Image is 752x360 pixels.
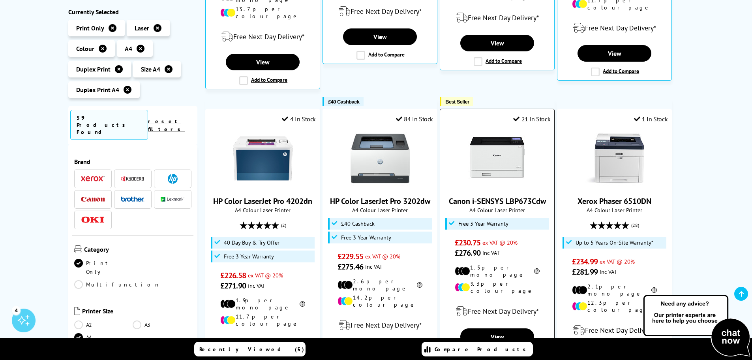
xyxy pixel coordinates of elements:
[81,217,105,223] img: OKI
[572,299,657,313] li: 12.3p per colour page
[444,7,550,29] div: modal_delivery
[121,194,144,204] a: Brother
[444,300,550,322] div: modal_delivery
[323,97,363,106] button: £40 Cashback
[248,271,283,279] span: ex VAT @ 20%
[248,282,265,289] span: inc VAT
[634,115,668,123] div: 1 In Stock
[199,346,304,353] span: Recently Viewed (5)
[133,320,191,329] a: A3
[572,256,598,267] span: £234.99
[12,306,21,315] div: 4
[455,280,540,294] li: 9.3p per colour page
[351,182,410,190] a: HP Color LaserJet Pro 3202dw
[224,253,274,260] span: Free 3 Year Warranty
[161,194,184,204] a: Lexmark
[572,283,657,297] li: 2.1p per mono page
[82,307,192,317] span: Printer Size
[482,249,500,256] span: inc VAT
[141,65,160,73] span: Size A4
[449,196,546,206] a: Canon i-SENSYS LBP673Cdw
[328,99,359,105] span: £40 Cashback
[210,206,316,214] span: A4 Colour Laser Printer
[121,174,144,184] a: Kyocera
[585,182,644,190] a: Xerox Phaser 6510DN
[365,253,400,260] span: ex VAT @ 20%
[233,182,293,190] a: HP Color LaserJet Pro 4202dn
[600,268,617,275] span: inc VAT
[561,319,668,341] div: modal_delivery
[422,342,533,356] a: Compare Products
[444,206,550,214] span: A4 Colour Laser Printer
[125,45,132,53] span: A4
[220,313,305,327] li: 11.7p per colour page
[513,115,550,123] div: 21 In Stock
[74,245,82,253] img: Category
[631,218,639,233] span: (28)
[220,270,246,281] span: £226.58
[455,248,480,258] span: £276.90
[121,196,144,202] img: Brother
[70,110,148,140] span: 59 Products Found
[168,174,178,184] img: HP
[81,197,105,202] img: Canon
[641,294,752,358] img: Open Live Chat window
[435,346,530,353] span: Compare Products
[74,158,192,166] span: Brand
[578,196,651,206] a: Xerox Phaser 6510DN
[327,0,433,23] div: modal_delivery
[338,262,363,272] span: £275.46
[74,307,80,315] img: Printer Size
[81,194,105,204] a: Canon
[365,263,383,270] span: inc VAT
[338,278,422,292] li: 2.6p per mono page
[81,174,105,184] a: Xerox
[226,54,299,70] a: View
[572,267,598,277] span: £281.99
[224,239,279,246] span: 40 Day Buy & Try Offer
[330,196,430,206] a: HP Color LaserJet Pro 3202dw
[161,174,184,184] a: HP
[161,197,184,202] img: Lexmark
[239,76,287,85] label: Add to Compare
[455,237,480,248] span: £230.75
[84,245,192,255] span: Category
[576,239,653,246] span: Up to 5 Years On-Site Warranty*
[210,26,316,48] div: modal_delivery
[440,97,473,106] button: Best Seller
[74,259,133,276] a: Print Only
[220,281,246,291] span: £271.90
[578,45,651,62] a: View
[600,258,635,265] span: ex VAT @ 20%
[210,333,316,355] div: modal_delivery
[341,234,391,241] span: Free 3 Year Warranty
[585,129,644,188] img: Xerox Phaser 6510DN
[74,320,133,329] a: A2
[561,17,668,39] div: modal_delivery
[233,129,293,188] img: HP Color LaserJet Pro 4202dn
[482,239,518,246] span: ex VAT @ 20%
[81,176,105,182] img: Xerox
[148,118,185,133] a: reset filters
[468,129,527,188] img: Canon i-SENSYS LBP673Cdw
[220,6,305,20] li: 13.7p per colour page
[135,24,149,32] span: Laser
[341,221,375,227] span: £40 Cashback
[351,129,410,188] img: HP Color LaserJet Pro 3202dw
[458,221,508,227] span: Free 3 Year Warranty
[74,333,133,342] a: A4
[561,206,668,214] span: A4 Colour Laser Printer
[121,176,144,182] img: Kyocera
[338,251,363,262] span: £229.55
[74,280,160,289] a: Multifunction
[396,115,433,123] div: 84 In Stock
[220,297,305,311] li: 1.9p per mono page
[343,28,416,45] a: View
[194,342,306,356] a: Recently Viewed (5)
[282,115,316,123] div: 4 In Stock
[213,196,312,206] a: HP Color LaserJet Pro 4202dn
[281,218,286,233] span: (2)
[455,264,540,278] li: 1.5p per mono page
[68,8,198,16] div: Currently Selected
[76,24,104,32] span: Print Only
